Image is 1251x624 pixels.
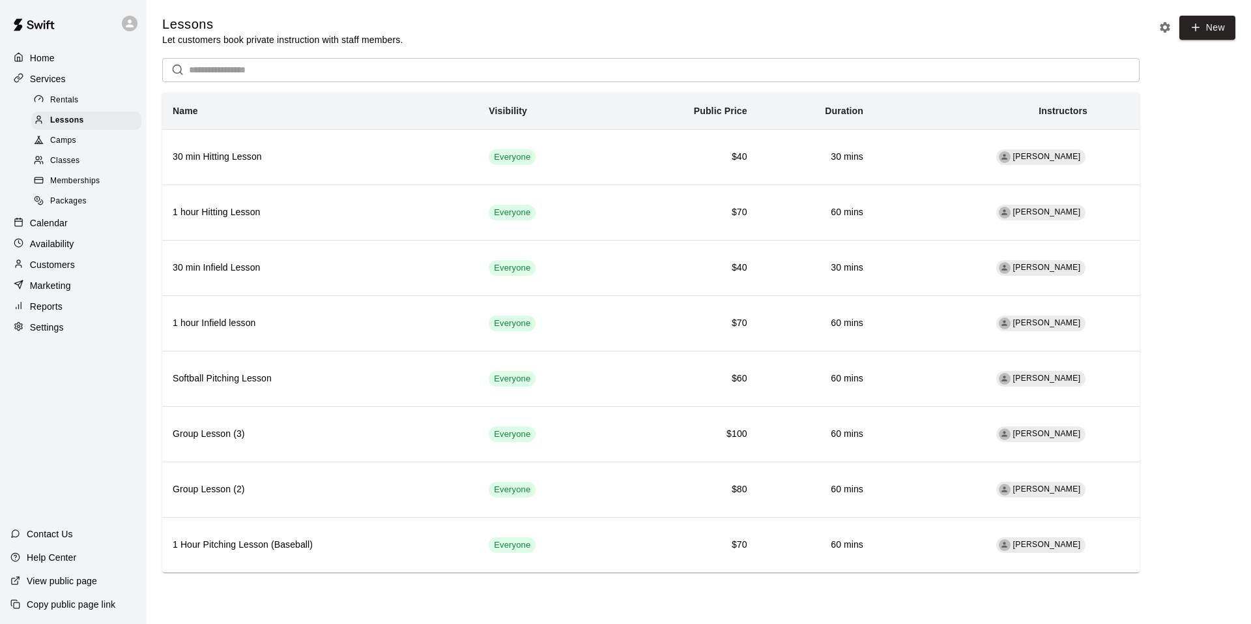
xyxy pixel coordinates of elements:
[50,155,79,168] span: Classes
[1039,106,1087,116] b: Instructors
[768,372,863,386] h6: 60 mins
[27,551,76,564] p: Help Center
[489,537,536,553] div: This service is visible to all of your customers
[31,132,141,150] div: Camps
[489,371,536,387] div: This service is visible to all of your customers
[30,321,64,334] p: Settings
[622,205,747,220] h6: $70
[999,373,1011,385] div: Chloe Bennett
[768,427,863,441] h6: 60 mins
[10,69,136,89] a: Services
[173,483,468,497] h6: Group Lesson (2)
[999,484,1011,496] div: Matthew Burns
[999,318,1011,329] div: Matthew Burns
[999,428,1011,440] div: Matthew Burns
[999,151,1011,163] div: Matthew Burns
[489,149,536,165] div: This service is visible to all of your customers
[10,276,136,295] a: Marketing
[173,205,468,220] h6: 1 hour Hitting Lesson
[31,171,147,192] a: Memberships
[489,260,536,276] div: This service is visible to all of your customers
[10,255,136,275] a: Customers
[27,574,97,587] p: View public page
[10,318,136,337] a: Settings
[10,234,136,254] a: Availability
[1179,16,1235,40] a: New
[10,48,136,68] a: Home
[10,297,136,316] a: Reports
[50,134,76,147] span: Camps
[768,261,863,275] h6: 30 mins
[622,372,747,386] h6: $60
[30,258,75,271] p: Customers
[489,539,536,552] span: Everyone
[999,539,1011,551] div: Matthew Burns
[768,205,863,220] h6: 60 mins
[30,216,68,230] p: Calendar
[622,316,747,331] h6: $70
[31,192,141,211] div: Packages
[1013,263,1081,272] span: [PERSON_NAME]
[173,372,468,386] h6: Softball Pitching Lesson
[27,598,115,611] p: Copy public page link
[31,131,147,151] a: Camps
[489,151,536,164] span: Everyone
[999,262,1011,274] div: Matthew Burns
[162,93,1140,572] table: simple table
[31,91,141,110] div: Rentals
[1013,152,1081,161] span: [PERSON_NAME]
[30,52,55,65] p: Home
[173,261,468,275] h6: 30 min Infield Lesson
[173,106,198,116] b: Name
[10,213,136,233] a: Calendar
[31,151,147,171] a: Classes
[489,482,536,498] div: This service is visible to all of your customers
[489,373,536,385] span: Everyone
[622,261,747,275] h6: $40
[50,195,87,208] span: Packages
[825,106,863,116] b: Duration
[31,110,147,130] a: Lessons
[999,207,1011,218] div: Matthew Burns
[489,207,536,219] span: Everyone
[768,483,863,497] h6: 60 mins
[173,150,468,164] h6: 30 min Hitting Lesson
[162,16,403,33] h5: Lessons
[1013,318,1081,327] span: [PERSON_NAME]
[489,106,527,116] b: Visibility
[50,175,100,188] span: Memberships
[31,172,141,190] div: Memberships
[1013,540,1081,549] span: [PERSON_NAME]
[489,318,536,330] span: Everyone
[622,427,747,441] h6: $100
[31,152,141,170] div: Classes
[173,538,468,552] h6: 1 Hour Pitching Lesson (Baseball)
[489,262,536,275] span: Everyone
[31,90,147,110] a: Rentals
[30,300,63,313] p: Reports
[768,316,863,331] h6: 60 mins
[1013,374,1081,383] span: [PERSON_NAME]
[768,150,863,164] h6: 30 mins
[173,427,468,441] h6: Group Lesson (3)
[622,150,747,164] h6: $40
[30,279,71,292] p: Marketing
[50,94,79,107] span: Rentals
[489,484,536,496] span: Everyone
[27,527,73,541] p: Contact Us
[1013,429,1081,438] span: [PERSON_NAME]
[31,192,147,212] a: Packages
[30,72,66,85] p: Services
[173,316,468,331] h6: 1 hour Infield lesson
[489,426,536,442] div: This service is visible to all of your customers
[1013,207,1081,216] span: [PERSON_NAME]
[489,428,536,441] span: Everyone
[50,114,84,127] span: Lessons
